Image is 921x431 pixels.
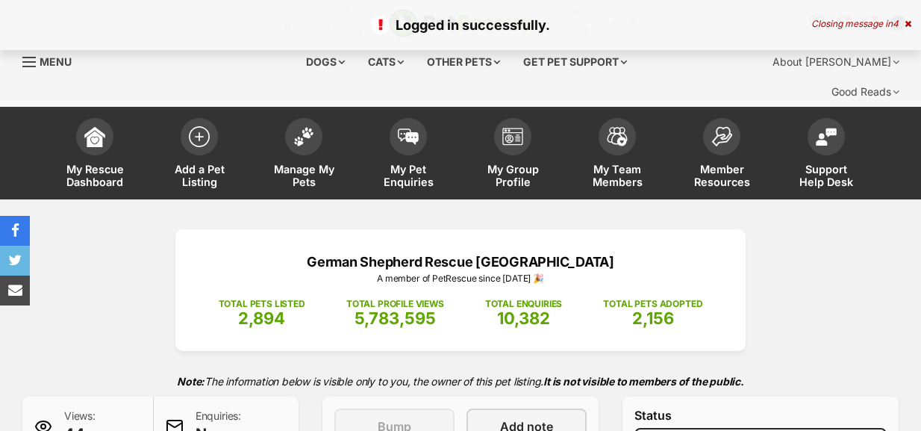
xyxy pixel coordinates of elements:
a: Add a Pet Listing [147,111,252,199]
span: Manage My Pets [270,163,337,188]
strong: It is not visible to members of the public. [543,375,744,388]
span: 10,382 [497,308,550,328]
img: add-pet-listing-icon-0afa8454b4691262ce3f59096e99ab1cd57d4a30225e0717b998d2c9b9846f56.svg [189,126,210,147]
div: About [PERSON_NAME] [762,47,910,77]
div: Closing message in [811,19,911,29]
span: 5,783,595 [355,308,436,328]
span: Menu [40,55,72,68]
img: team-members-icon-5396bd8760b3fe7c0b43da4ab00e1e3bb1a5d9ba89233759b79545d2d3fc5d0d.svg [607,127,628,146]
span: My Pet Enquiries [375,163,442,188]
img: dashboard-icon-eb2f2d2d3e046f16d808141f083e7271f6b2e854fb5c12c21221c1fb7104beca.svg [84,126,105,147]
img: group-profile-icon-3fa3cf56718a62981997c0bc7e787c4b2cf8bcc04b72c1350f741eb67cf2f40e.svg [502,128,523,146]
a: Support Help Desk [774,111,878,199]
span: My Team Members [584,163,651,188]
a: My Team Members [565,111,669,199]
span: Support Help Desk [793,163,860,188]
p: TOTAL ENQUIRIES [485,297,562,311]
p: The information below is visible only to you, the owner of this pet listing. [22,366,899,397]
span: Add a Pet Listing [166,163,233,188]
a: My Group Profile [460,111,565,199]
span: 2,156 [632,308,674,328]
a: My Rescue Dashboard [43,111,147,199]
span: 4 [893,18,899,29]
a: Manage My Pets [252,111,356,199]
div: Dogs [296,47,355,77]
img: manage-my-pets-icon-02211641906a0b7f246fdf0571729dbe1e7629f14944591b6c1af311fb30b64b.svg [293,127,314,146]
div: Other pets [416,47,511,77]
p: German Shepherd Rescue [GEOGRAPHIC_DATA] [198,252,723,272]
img: help-desk-icon-fdf02630f3aa405de69fd3d07c3f3aa587a6932b1a1747fa1d2bba05be0121f9.svg [816,128,837,146]
div: Get pet support [513,47,637,77]
div: Good Reads [821,77,910,107]
strong: Note: [177,375,205,388]
label: Status [634,409,887,422]
a: My Pet Enquiries [356,111,460,199]
img: pet-enquiries-icon-7e3ad2cf08bfb03b45e93fb7055b45f3efa6380592205ae92323e6603595dc1f.svg [398,128,419,145]
img: member-resources-icon-8e73f808a243e03378d46382f2149f9095a855e16c252ad45f914b54edf8863c.svg [711,126,732,146]
span: Member Resources [688,163,755,188]
p: TOTAL PETS LISTED [219,297,305,311]
a: Member Resources [669,111,774,199]
p: Logged in successfully. [15,15,906,35]
p: TOTAL PETS ADOPTED [603,297,702,311]
p: A member of PetRescue since [DATE] 🎉 [198,272,723,285]
p: TOTAL PROFILE VIEWS [346,297,444,311]
span: 2,894 [238,308,285,328]
div: Cats [358,47,414,77]
a: Menu [22,47,82,74]
span: My Group Profile [479,163,546,188]
span: My Rescue Dashboard [61,163,128,188]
